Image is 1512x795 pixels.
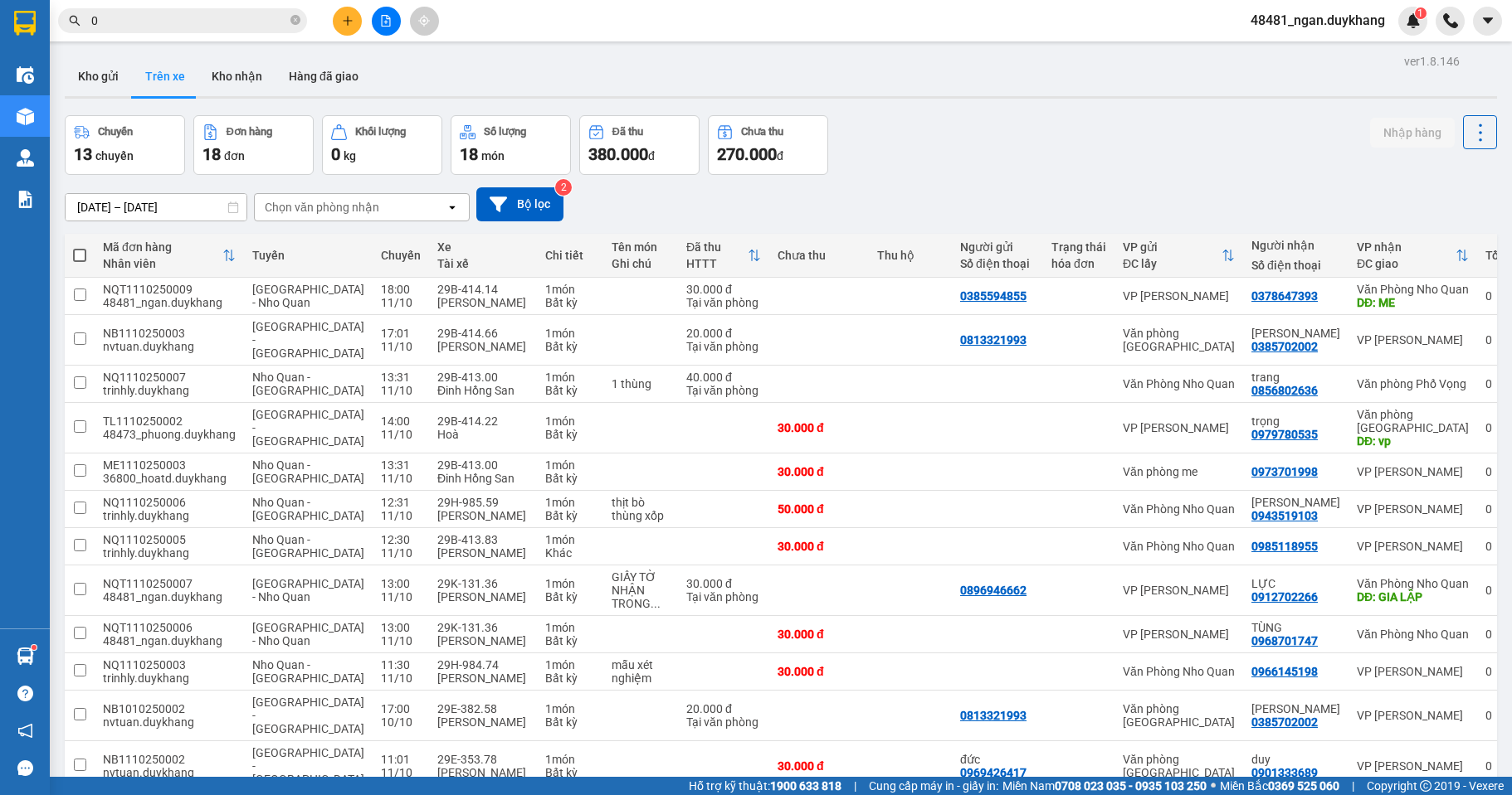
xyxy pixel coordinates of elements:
[1251,327,1340,340] div: quang anh
[778,759,861,773] div: 30.000 đ
[32,645,37,650] sup: 1
[1002,777,1207,795] span: Miền Nam
[1251,239,1340,252] div: Người nhận
[17,686,33,701] span: question-circle
[1357,590,1469,604] div: DĐ: GIA LẬP
[381,590,421,604] div: 11/10
[877,249,944,262] div: Thu hộ
[1055,779,1207,793] strong: 0708 023 035 - 0935 103 250
[17,149,34,167] img: warehouse-icon
[103,671,236,685] div: trinhly.duykhang
[678,234,769,278] th: Toggle SortBy
[437,496,529,509] div: 29H-985.59
[741,126,783,138] div: Chưa thu
[481,149,505,162] span: món
[437,240,529,254] div: Xe
[437,577,529,590] div: 29K-131.36
[252,408,364,448] span: [GEOGRAPHIC_DATA] - [GEOGRAPHIC_DATA]
[1123,465,1235,478] div: Văn phòng me
[252,458,364,485] span: Nho Quan - [GEOGRAPHIC_DATA]
[460,144,478,164] span: 18
[689,777,841,795] span: Hỗ trợ kỹ thuật:
[437,283,529,296] div: 29B-414.14
[437,428,529,441] div: Hoà
[1370,118,1455,148] button: Nhập hàng
[612,257,670,270] div: Ghi chú
[1357,577,1469,590] div: Văn Phòng Nho Quan
[132,56,198,96] button: Trên xe
[1051,240,1106,254] div: Trạng thái
[381,384,421,397] div: 11/10
[960,333,1027,347] div: 0813321993
[65,56,132,96] button: Kho gửi
[545,472,595,485] div: Bất kỳ
[437,296,529,309] div: [PERSON_NAME]
[545,753,595,766] div: 1 món
[437,715,529,729] div: [PERSON_NAME]
[202,144,221,164] span: 18
[1123,327,1235,353] div: Văn phòng [GEOGRAPHIC_DATA]
[579,115,700,175] button: Đã thu380.000đ
[381,533,421,546] div: 12:30
[252,658,364,685] span: Nho Quan - [GEOGRAPHIC_DATA]
[381,472,421,485] div: 11/10
[103,546,236,560] div: trinhly.duykhang
[381,577,421,590] div: 13:00
[1251,665,1318,678] div: 0966145198
[1251,715,1318,729] div: 0385702002
[372,7,401,36] button: file-add
[381,715,421,729] div: 10/10
[103,509,236,522] div: trinhly.duykhang
[717,144,777,164] span: 270.000
[545,428,595,441] div: Bất kỳ
[437,533,529,546] div: 29B-413.83
[1211,783,1216,789] span: ⚪️
[252,577,364,604] span: [GEOGRAPHIC_DATA] - Nho Quan
[1123,502,1235,516] div: Văn Phòng Nho Quan
[103,414,236,428] div: TL1110250002
[103,283,236,296] div: NQT1110250009
[545,371,595,384] div: 1 món
[1357,283,1469,296] div: Văn Phòng Nho Quan
[437,658,529,671] div: 29H-984.74
[1114,234,1243,278] th: Toggle SortBy
[1357,665,1469,678] div: VP [PERSON_NAME]
[103,702,236,715] div: NB1010250002
[381,658,421,671] div: 11:30
[869,777,998,795] span: Cung cấp máy in - giấy in:
[545,621,595,634] div: 1 món
[708,115,828,175] button: Chưa thu270.000đ
[1406,13,1421,28] img: icon-new-feature
[960,766,1027,779] div: 0969426417
[381,414,421,428] div: 14:00
[381,496,421,509] div: 12:31
[1123,665,1235,678] div: Văn Phòng Nho Quan
[381,753,421,766] div: 11:01
[545,590,595,604] div: Bất kỳ
[381,766,421,779] div: 11/10
[555,179,572,196] sup: 2
[103,658,236,671] div: NQ1110250003
[1443,13,1458,28] img: phone-icon
[227,126,272,138] div: Đơn hàng
[612,658,670,685] div: mẫu xét nghiệm
[960,753,1035,766] div: đức
[1415,7,1427,19] sup: 1
[1123,240,1222,254] div: VP gửi
[437,414,529,428] div: 29B-414.22
[778,665,861,678] div: 30.000 đ
[960,257,1035,270] div: Số điện thoại
[17,647,34,665] img: warehouse-icon
[333,7,362,36] button: plus
[381,249,421,262] div: Chuyến
[545,496,595,509] div: 1 món
[381,621,421,634] div: 13:00
[437,546,529,560] div: [PERSON_NAME]
[1349,234,1477,278] th: Toggle SortBy
[290,15,300,25] span: close-circle
[98,126,133,138] div: Chuyến
[1123,753,1235,779] div: Văn phòng [GEOGRAPHIC_DATA]
[1123,289,1235,303] div: VP [PERSON_NAME]
[1357,434,1469,448] div: DĐ: vp
[381,327,421,340] div: 17:01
